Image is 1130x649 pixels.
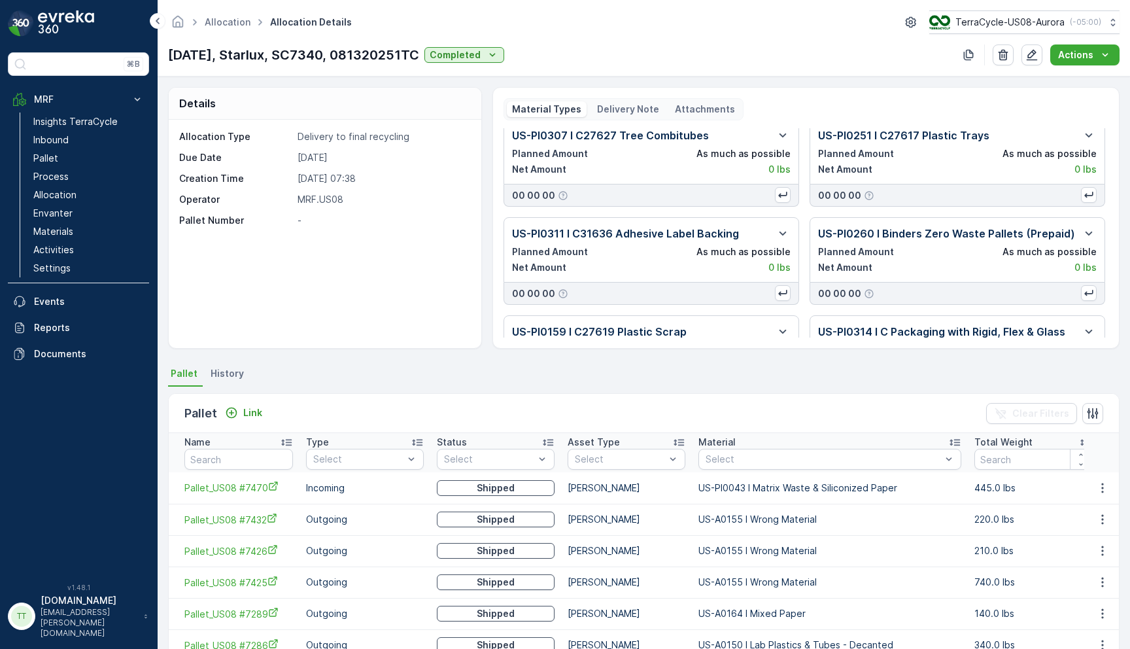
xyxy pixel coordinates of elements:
span: Pallet_US08 #7289 [184,607,293,621]
div: Help Tooltip Icon [558,190,568,201]
p: Operator [179,193,292,206]
p: [DATE] 07:38 [298,172,468,185]
p: Inbound [33,133,69,147]
p: Delivery to final recycling [298,130,468,143]
a: Settings [28,259,149,277]
p: 00 00 00 [818,287,861,300]
p: Activities [33,243,74,256]
p: Select [575,453,665,466]
p: MRF.US08 [298,193,468,206]
p: Select [444,453,534,466]
button: Actions [1050,44,1120,65]
p: As much as possible [1002,147,1097,160]
td: [PERSON_NAME] [561,504,692,535]
a: Events [8,289,149,315]
p: US-PI0251 I C27617 Plastic Trays [818,128,989,143]
p: Due Date [179,151,292,164]
p: Total Weight [974,436,1033,449]
p: - [298,214,468,227]
p: Planned Amount [818,245,894,258]
p: Net Amount [818,261,872,274]
p: As much as possible [1002,245,1097,258]
div: Help Tooltip Icon [864,190,874,201]
p: [DOMAIN_NAME] [41,594,137,607]
p: Material Types [512,103,581,116]
td: [PERSON_NAME] [561,535,692,567]
p: [EMAIL_ADDRESS][PERSON_NAME][DOMAIN_NAME] [41,607,137,639]
a: Process [28,167,149,186]
p: 00 00 00 [512,189,555,202]
button: Shipped [437,512,555,527]
span: Allocation Details [267,16,354,29]
button: TerraCycle-US08-Aurora(-05:00) [929,10,1120,34]
p: Events [34,295,144,308]
a: Homepage [171,20,185,31]
button: TT[DOMAIN_NAME][EMAIL_ADDRESS][PERSON_NAME][DOMAIN_NAME] [8,594,149,639]
p: Link [243,406,262,419]
a: Envanter [28,204,149,222]
td: Incoming [300,472,430,504]
a: Allocation [28,186,149,204]
div: TT [11,606,32,627]
p: Completed [430,48,481,61]
p: US-PI0307 I C27627 Tree Combitubes [512,128,709,143]
td: Outgoing [300,567,430,598]
td: [PERSON_NAME] [561,567,692,598]
div: Help Tooltip Icon [864,289,874,299]
a: Pallet [28,149,149,167]
td: 445.0 lbs [968,472,1099,504]
p: US-PI0311 I C31636 Adhesive Label Backing [512,226,739,241]
p: [DATE] [298,151,468,164]
p: TerraCycle-US08-Aurora [955,16,1065,29]
p: Settings [33,262,71,275]
td: US-A0155 I Wrong Material [692,504,968,535]
a: Pallet_US08 #7425 [184,576,293,589]
td: US-PI0043 I Matrix Waste & Siliconized Paper [692,472,968,504]
span: v 1.48.1 [8,584,149,591]
p: Planned Amount [818,147,894,160]
p: Shipped [477,482,515,495]
img: image_ci7OI47.png [929,15,950,29]
p: Envanter [33,207,73,220]
p: Planned Amount [512,147,588,160]
p: Shipped [477,513,515,526]
p: Name [184,436,211,449]
p: Delivery Note [597,103,659,116]
a: Reports [8,315,149,341]
img: logo [8,10,34,37]
p: Net Amount [512,163,566,176]
p: Shipped [477,544,515,557]
p: Materials [33,225,73,238]
div: Help Tooltip Icon [558,289,568,299]
p: Material [698,436,736,449]
p: As much as possible [696,147,791,160]
p: Planned Amount [512,245,588,258]
a: Pallet_US08 #7432 [184,513,293,527]
a: Materials [28,222,149,241]
span: Pallet [171,367,197,380]
button: Link [220,405,267,421]
a: Inbound [28,131,149,149]
p: ( -05:00 ) [1070,17,1101,27]
p: Net Amount [818,163,872,176]
p: 0 lbs [1074,261,1097,274]
td: 140.0 lbs [968,598,1099,629]
a: Insights TerraCycle [28,113,149,131]
p: Type [306,436,329,449]
p: Shipped [477,576,515,589]
p: Creation Time [179,172,292,185]
p: Select [706,453,941,466]
p: As much as possible [696,245,791,258]
p: Details [179,96,216,111]
p: Attachments [675,103,735,116]
img: logo_dark-DEwI_e13.png [38,10,94,37]
p: Select [313,453,403,466]
p: Shipped [477,607,515,620]
a: Pallet_US08 #7426 [184,544,293,558]
td: Outgoing [300,535,430,567]
span: Pallet_US08 #7470 [184,481,293,495]
p: Allocation [33,188,77,202]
